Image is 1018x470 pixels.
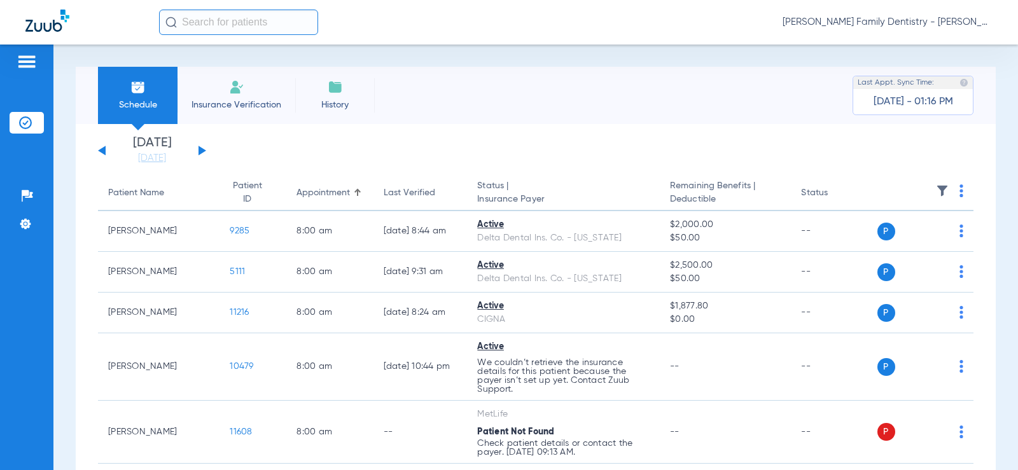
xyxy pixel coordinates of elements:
[130,79,146,95] img: Schedule
[959,360,963,373] img: group-dot-blue.svg
[296,186,363,200] div: Appointment
[114,137,190,165] li: [DATE]
[670,259,781,272] span: $2,500.00
[384,186,435,200] div: Last Verified
[477,218,650,232] div: Active
[98,333,220,401] td: [PERSON_NAME]
[467,176,660,211] th: Status |
[230,308,249,317] span: 11216
[98,252,220,293] td: [PERSON_NAME]
[373,252,468,293] td: [DATE] 9:31 AM
[954,409,1018,470] iframe: Chat Widget
[328,79,343,95] img: History
[477,300,650,313] div: Active
[791,401,877,464] td: --
[286,333,373,401] td: 8:00 AM
[877,223,895,240] span: P
[230,362,253,371] span: 10479
[477,259,650,272] div: Active
[108,186,164,200] div: Patient Name
[165,17,177,28] img: Search Icon
[936,184,949,197] img: filter.svg
[874,95,953,108] span: [DATE] - 01:16 PM
[230,179,276,206] div: Patient ID
[230,427,252,436] span: 11608
[477,313,650,326] div: CIGNA
[791,333,877,401] td: --
[791,176,877,211] th: Status
[17,54,37,69] img: hamburger-icon
[660,176,791,211] th: Remaining Benefits |
[286,401,373,464] td: 8:00 AM
[286,293,373,333] td: 8:00 AM
[229,79,244,95] img: Manual Insurance Verification
[670,362,680,371] span: --
[230,267,245,276] span: 5111
[877,304,895,322] span: P
[286,252,373,293] td: 8:00 AM
[959,225,963,237] img: group-dot-blue.svg
[230,179,265,206] div: Patient ID
[477,193,650,206] span: Insurance Payer
[477,408,650,421] div: MetLife
[670,300,781,313] span: $1,877.80
[670,193,781,206] span: Deductible
[877,358,895,376] span: P
[959,184,963,197] img: group-dot-blue.svg
[159,10,318,35] input: Search for patients
[384,186,457,200] div: Last Verified
[791,252,877,293] td: --
[959,265,963,278] img: group-dot-blue.svg
[373,333,468,401] td: [DATE] 10:44 PM
[98,211,220,252] td: [PERSON_NAME]
[373,293,468,333] td: [DATE] 8:24 AM
[783,16,993,29] span: [PERSON_NAME] Family Dentistry - [PERSON_NAME] Family Dentistry
[477,427,554,436] span: Patient Not Found
[670,272,781,286] span: $50.00
[791,211,877,252] td: --
[187,99,286,111] span: Insurance Verification
[670,218,781,232] span: $2,000.00
[477,340,650,354] div: Active
[98,293,220,333] td: [PERSON_NAME]
[296,186,350,200] div: Appointment
[477,439,650,457] p: Check patient details or contact the payer. [DATE] 09:13 AM.
[670,313,781,326] span: $0.00
[877,263,895,281] span: P
[373,401,468,464] td: --
[305,99,365,111] span: History
[286,211,373,252] td: 8:00 AM
[477,358,650,394] p: We couldn’t retrieve the insurance details for this patient because the payer isn’t set up yet. C...
[108,186,209,200] div: Patient Name
[959,78,968,87] img: last sync help info
[477,272,650,286] div: Delta Dental Ins. Co. - [US_STATE]
[108,99,168,111] span: Schedule
[114,152,190,165] a: [DATE]
[858,76,934,89] span: Last Appt. Sync Time:
[670,427,680,436] span: --
[791,293,877,333] td: --
[230,226,249,235] span: 9285
[98,401,220,464] td: [PERSON_NAME]
[477,232,650,245] div: Delta Dental Ins. Co. - [US_STATE]
[25,10,69,32] img: Zuub Logo
[373,211,468,252] td: [DATE] 8:44 AM
[877,423,895,441] span: P
[670,232,781,245] span: $50.00
[959,306,963,319] img: group-dot-blue.svg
